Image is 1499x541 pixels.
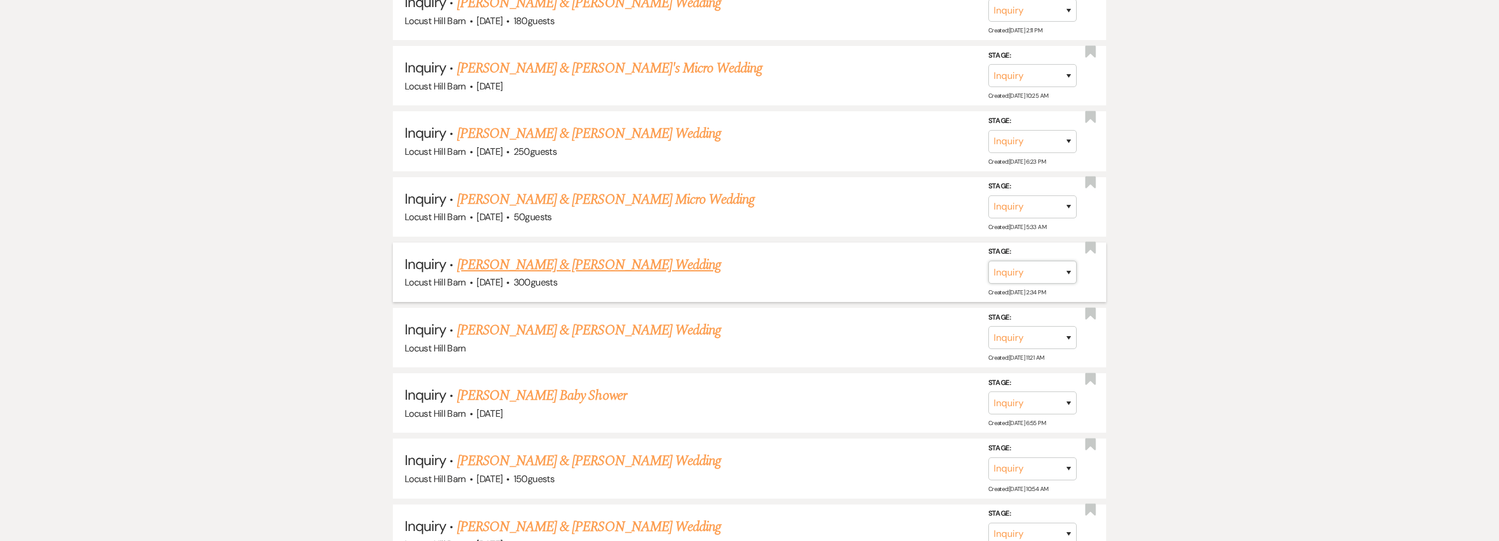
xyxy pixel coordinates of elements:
span: Created: [DATE] 10:54 AM [988,484,1048,492]
span: Created: [DATE] 6:23 PM [988,158,1045,165]
span: Locust Hill Barn [405,473,466,485]
span: Created: [DATE] 2:11 PM [988,26,1042,34]
span: Created: [DATE] 2:34 PM [988,288,1045,296]
label: Stage: [988,180,1077,193]
span: Locust Hill Barn [405,211,466,223]
span: Inquiry [405,386,446,404]
label: Stage: [988,377,1077,390]
span: Inquiry [405,190,446,208]
a: [PERSON_NAME] & [PERSON_NAME] Micro Wedding [457,189,755,210]
label: Stage: [988,245,1077,258]
label: Stage: [988,311,1077,324]
span: [DATE] [476,145,502,158]
label: Stage: [988,507,1077,520]
label: Stage: [988,115,1077,128]
a: [PERSON_NAME] & [PERSON_NAME] Wedding [457,450,721,472]
span: Inquiry [405,451,446,469]
a: [PERSON_NAME] & [PERSON_NAME] Wedding [457,254,721,276]
span: 50 guests [514,211,552,223]
label: Stage: [988,49,1077,62]
span: Created: [DATE] 6:55 PM [988,419,1045,427]
span: Locust Hill Barn [405,407,466,420]
span: Created: [DATE] 11:21 AM [988,354,1044,361]
span: Created: [DATE] 10:25 AM [988,92,1048,99]
span: [DATE] [476,407,502,420]
span: Inquiry [405,320,446,338]
span: Inquiry [405,58,446,77]
span: 250 guests [514,145,557,158]
a: [PERSON_NAME] & [PERSON_NAME] Wedding [457,320,721,341]
span: 300 guests [514,276,557,288]
span: [DATE] [476,211,502,223]
span: Inquiry [405,517,446,535]
span: [DATE] [476,15,502,27]
a: [PERSON_NAME] Baby Shower [457,385,627,406]
span: [DATE] [476,473,502,485]
span: Locust Hill Barn [405,145,466,158]
a: [PERSON_NAME] & [PERSON_NAME]'s Micro Wedding [457,58,763,79]
a: [PERSON_NAME] & [PERSON_NAME] Wedding [457,516,721,537]
span: Locust Hill Barn [405,80,466,92]
span: Locust Hill Barn [405,276,466,288]
span: Created: [DATE] 5:33 AM [988,223,1046,231]
span: Locust Hill Barn [405,342,466,354]
label: Stage: [988,442,1077,455]
span: [DATE] [476,80,502,92]
span: Inquiry [405,255,446,273]
span: Inquiry [405,124,446,142]
a: [PERSON_NAME] & [PERSON_NAME] Wedding [457,123,721,144]
span: 180 guests [514,15,554,27]
span: Locust Hill Barn [405,15,466,27]
span: [DATE] [476,276,502,288]
span: 150 guests [514,473,554,485]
